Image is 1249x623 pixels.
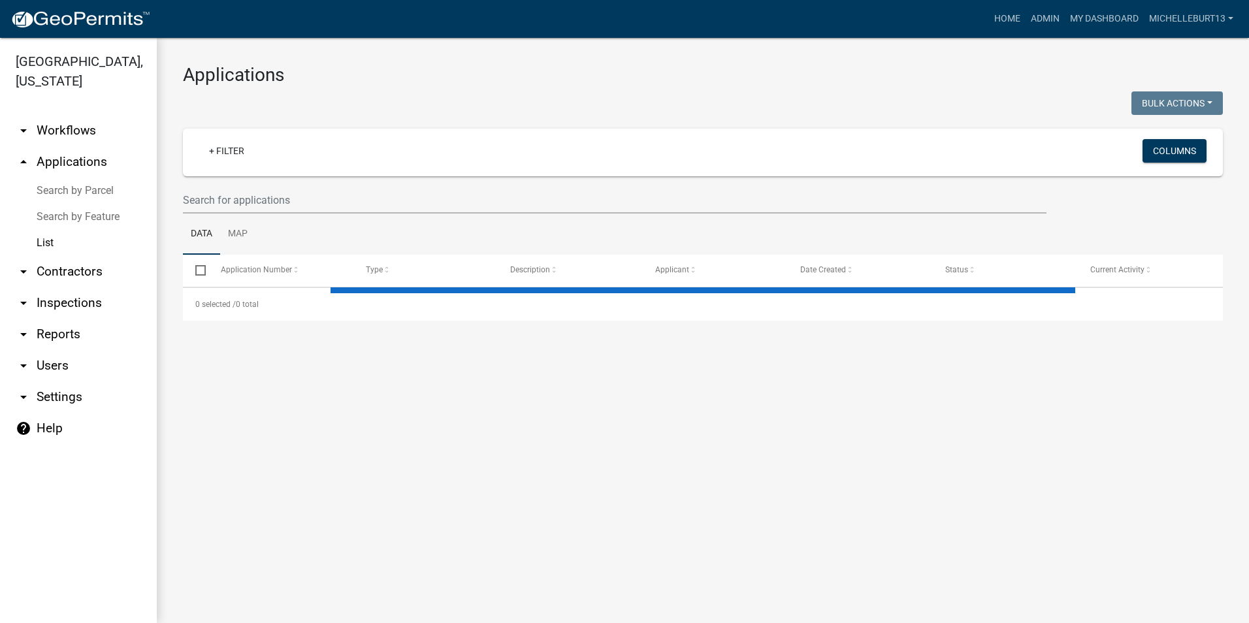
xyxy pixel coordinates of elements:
[655,265,689,274] span: Applicant
[1065,7,1144,31] a: My Dashboard
[16,123,31,138] i: arrow_drop_down
[989,7,1026,31] a: Home
[16,358,31,374] i: arrow_drop_down
[183,64,1223,86] h3: Applications
[800,265,846,274] span: Date Created
[498,255,643,286] datatable-header-cell: Description
[221,265,292,274] span: Application Number
[933,255,1078,286] datatable-header-cell: Status
[643,255,788,286] datatable-header-cell: Applicant
[945,265,968,274] span: Status
[199,139,255,163] a: + Filter
[16,154,31,170] i: arrow_drop_up
[1131,91,1223,115] button: Bulk Actions
[1143,139,1207,163] button: Columns
[16,264,31,280] i: arrow_drop_down
[183,288,1223,321] div: 0 total
[183,255,208,286] datatable-header-cell: Select
[195,300,236,309] span: 0 selected /
[788,255,933,286] datatable-header-cell: Date Created
[1090,265,1144,274] span: Current Activity
[1026,7,1065,31] a: Admin
[16,327,31,342] i: arrow_drop_down
[220,214,255,255] a: Map
[1078,255,1223,286] datatable-header-cell: Current Activity
[510,265,550,274] span: Description
[16,421,31,436] i: help
[183,214,220,255] a: Data
[16,389,31,405] i: arrow_drop_down
[208,255,353,286] datatable-header-cell: Application Number
[353,255,498,286] datatable-header-cell: Type
[16,295,31,311] i: arrow_drop_down
[1144,7,1239,31] a: michelleburt13
[183,187,1046,214] input: Search for applications
[366,265,383,274] span: Type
